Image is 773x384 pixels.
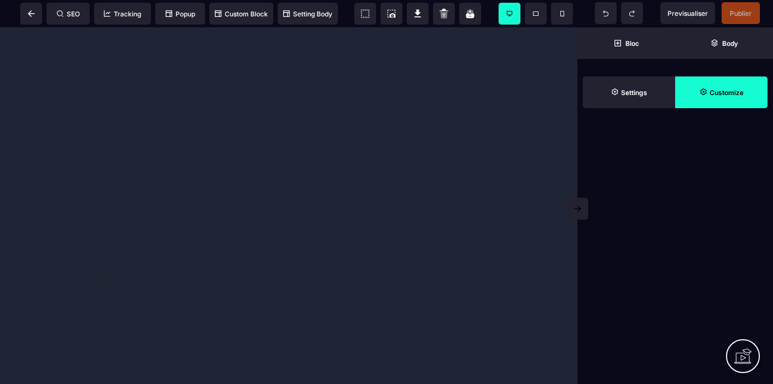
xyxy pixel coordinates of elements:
[621,88,647,97] strong: Settings
[660,2,715,24] span: Preview
[722,39,738,48] strong: Body
[625,39,639,48] strong: Bloc
[577,27,675,59] span: Open Blocks
[675,76,768,108] span: Open Style Manager
[675,27,773,59] span: Open Layer Manager
[215,10,268,18] span: Custom Block
[710,88,743,97] strong: Customize
[57,10,80,18] span: SEO
[283,10,332,18] span: Setting Body
[380,3,402,25] span: Screenshot
[354,3,376,25] span: View components
[583,76,675,108] span: Settings
[166,10,195,18] span: Popup
[104,10,141,18] span: Tracking
[667,9,708,17] span: Previsualiser
[730,9,752,17] span: Publier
